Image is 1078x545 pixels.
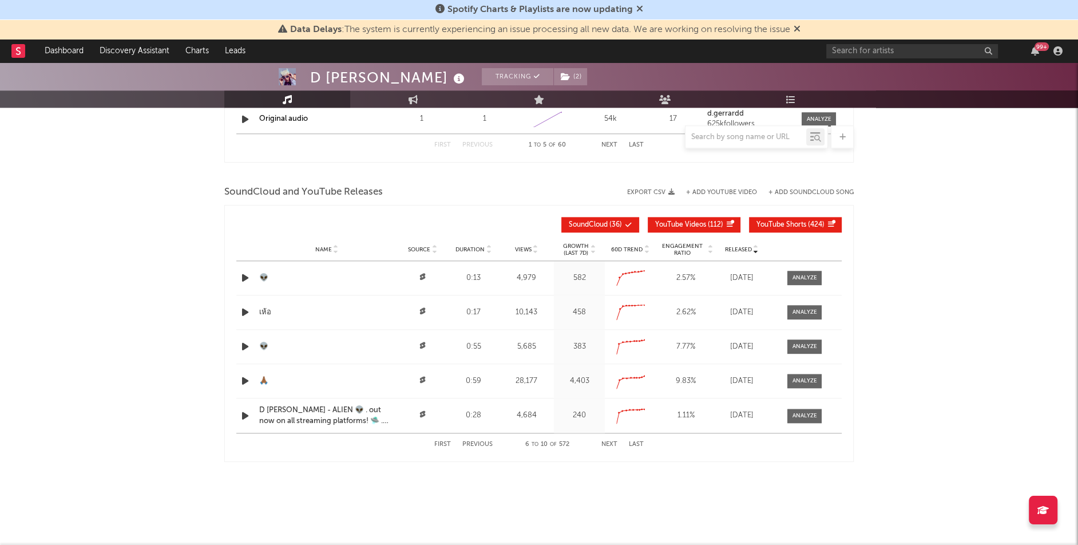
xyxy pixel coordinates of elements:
[648,217,740,232] button: YouTube Videos(112)
[259,307,394,318] a: เห้อ
[1031,46,1039,56] button: 99+
[659,272,713,284] div: 2.57 %
[636,5,643,14] span: Dismiss
[768,189,854,196] button: + Add SoundCloud Song
[502,341,552,353] div: 5,685
[502,272,552,284] div: 4,979
[707,110,793,118] a: d.gerrardd
[645,113,702,125] div: 17
[675,189,757,196] div: + Add YouTube Video
[408,246,430,253] span: Source
[655,222,723,228] span: ( 112 )
[719,376,764,387] div: [DATE]
[557,307,602,318] div: 458
[393,113,450,125] div: 1
[659,410,713,421] div: 1.11 %
[455,246,485,253] span: Duration
[601,441,617,448] button: Next
[451,272,496,284] div: 0:13
[482,68,553,85] button: Tracking
[456,113,513,125] div: 1
[686,189,757,196] button: + Add YouTube Video
[707,110,744,117] strong: d.gerrardd
[515,246,532,253] span: Views
[462,441,493,448] button: Previous
[659,341,713,353] div: 7.77 %
[557,272,602,284] div: 582
[627,189,675,196] button: Export CSV
[451,341,496,353] div: 0:55
[217,40,253,62] a: Leads
[756,222,806,228] span: YouTube Shorts
[611,246,643,253] span: 60D Trend
[224,185,383,199] span: SoundCloud and YouTube Releases
[310,68,467,87] div: D [PERSON_NAME]
[719,272,764,284] div: [DATE]
[516,438,578,452] div: 6 10 572
[561,217,639,232] button: SoundCloud(36)
[502,307,552,318] div: 10,143
[719,410,764,421] div: [DATE]
[315,246,332,253] span: Name
[451,307,496,318] div: 0:17
[629,441,644,448] button: Last
[685,133,806,142] input: Search by song name or URL
[259,376,394,387] a: 🙏🏾
[794,25,800,34] span: Dismiss
[434,441,451,448] button: First
[659,376,713,387] div: 9.83 %
[451,376,496,387] div: 0:59
[569,222,608,228] span: SoundCloud
[659,243,706,256] span: Engagement Ratio
[502,376,552,387] div: 28,177
[563,250,589,256] p: (Last 7d)
[259,272,394,284] a: 👽
[563,243,589,250] p: Growth
[259,115,308,123] a: Original audio
[756,222,825,228] span: ( 424 )
[655,222,706,228] span: YouTube Videos
[532,442,538,447] span: to
[707,120,793,128] div: 625k followers
[447,5,633,14] span: Spotify Charts & Playlists are now updating
[553,68,588,85] span: ( 2 )
[557,410,602,421] div: 240
[451,410,496,421] div: 0:28
[749,217,842,232] button: YouTube Shorts(424)
[502,410,552,421] div: 4,684
[290,25,790,34] span: : The system is currently experiencing an issue processing all new data. We are working on resolv...
[569,222,622,228] span: ( 36 )
[259,405,394,427] a: D [PERSON_NAME] - ALIEN 👽 . out now on all streaming platforms! 🛸 . #dgerrard #ALIEN #newmusic
[659,307,713,318] div: 2.62 %
[557,376,602,387] div: 4,403
[582,113,639,125] div: 54k
[719,341,764,353] div: [DATE]
[554,68,587,85] button: (2)
[37,40,92,62] a: Dashboard
[290,25,342,34] span: Data Delays
[1035,42,1049,51] div: 99 +
[757,189,854,196] button: + Add SoundCloud Song
[557,341,602,353] div: 383
[92,40,177,62] a: Discovery Assistant
[259,341,394,353] a: 👽
[719,307,764,318] div: [DATE]
[550,442,557,447] span: of
[177,40,217,62] a: Charts
[725,246,752,253] span: Released
[826,44,998,58] input: Search for artists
